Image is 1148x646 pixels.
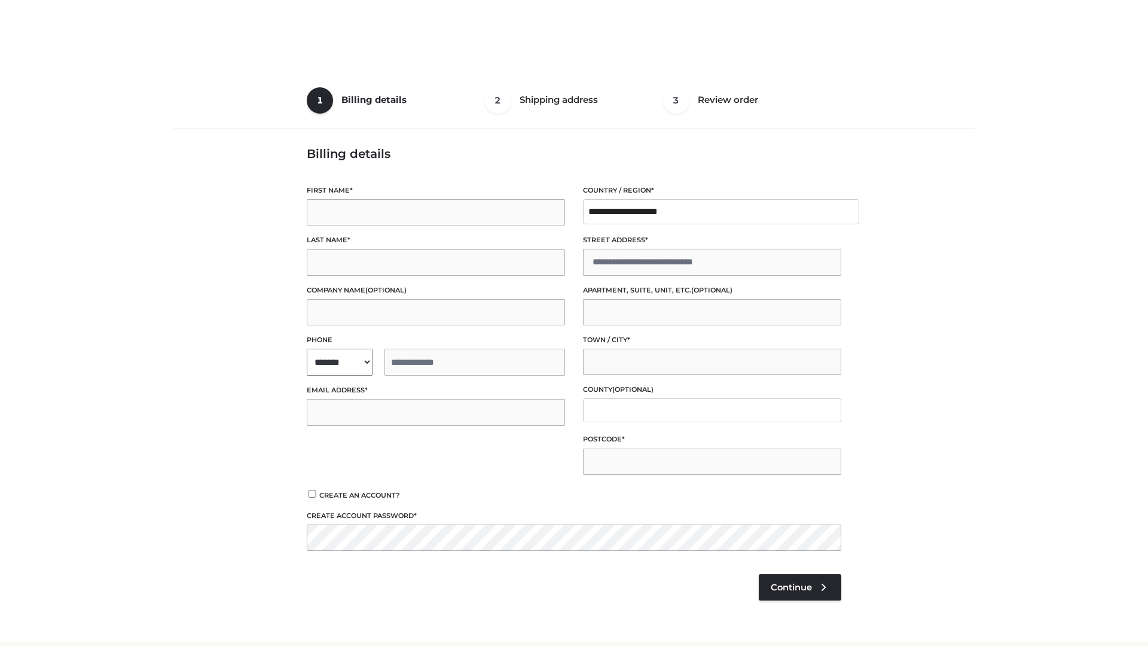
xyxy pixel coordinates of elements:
label: First name [307,185,565,196]
span: 1 [307,87,333,114]
label: Phone [307,334,565,346]
label: Email address [307,385,565,396]
span: Review order [698,94,758,105]
h3: Billing details [307,147,841,161]
span: Continue [771,582,812,593]
label: Postcode [583,434,841,445]
span: Shipping address [520,94,598,105]
label: County [583,384,841,395]
input: Create an account? [307,490,317,498]
label: Create account password [307,510,841,522]
span: Create an account? [319,491,400,499]
label: Street address [583,234,841,246]
a: Continue [759,574,841,601]
span: Billing details [341,94,407,105]
label: Apartment, suite, unit, etc. [583,285,841,296]
label: Town / City [583,334,841,346]
span: 3 [663,87,689,114]
span: (optional) [612,385,654,394]
label: Last name [307,234,565,246]
span: 2 [485,87,511,114]
span: (optional) [365,286,407,294]
label: Country / Region [583,185,841,196]
span: (optional) [691,286,732,294]
label: Company name [307,285,565,296]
